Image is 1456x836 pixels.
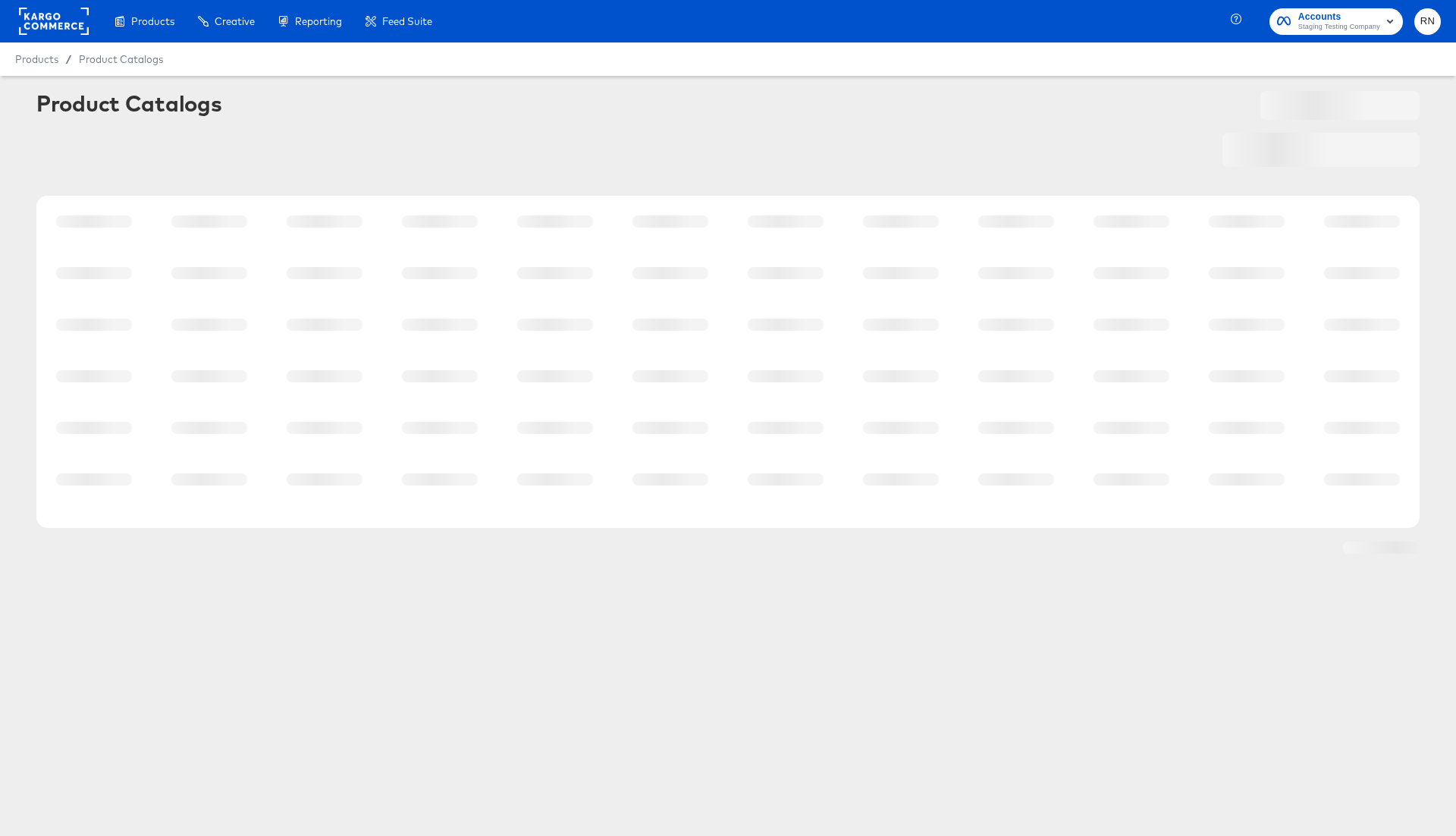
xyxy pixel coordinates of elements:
div: Product Catalogs [36,91,221,115]
span: RN [1420,13,1435,30]
span: Feed Suite [382,15,432,27]
span: Staging Testing Company [1298,21,1380,33]
span: Creative [215,15,255,27]
span: Products [15,53,58,65]
span: Products [131,15,174,27]
span: Reporting [295,15,342,27]
button: AccountsStaging Testing Company [1269,8,1403,35]
span: Accounts [1298,9,1380,25]
button: RN [1414,8,1441,35]
a: Product Catalogs [79,53,163,65]
span: / [58,53,79,65]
